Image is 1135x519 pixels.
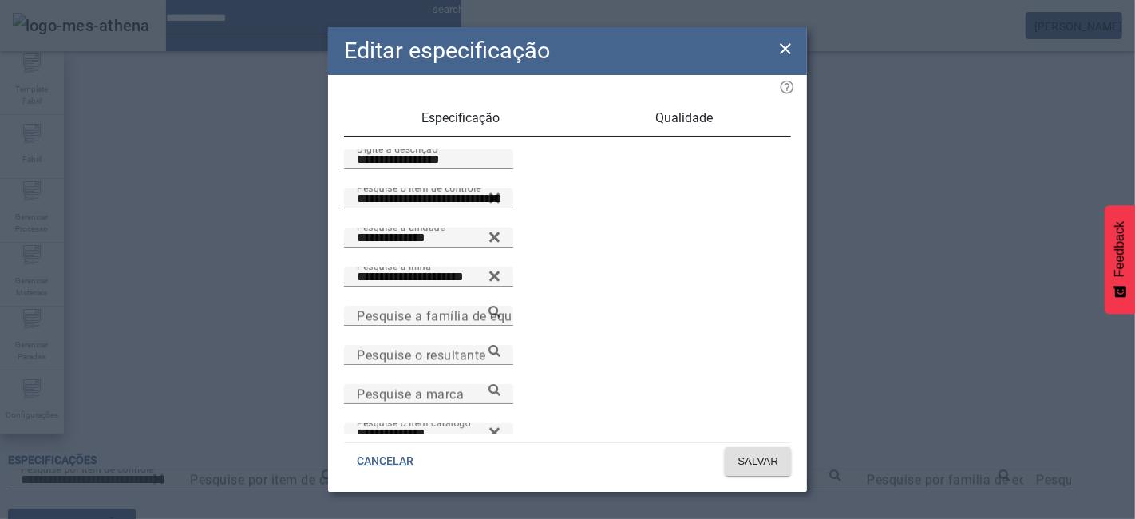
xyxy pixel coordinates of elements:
[357,182,481,193] mat-label: Pesquise o item de controle
[422,112,500,125] span: Especificação
[357,308,569,323] mat-label: Pesquise a família de equipamento
[357,267,500,287] input: Number
[1105,205,1135,314] button: Feedback - Mostrar pesquisa
[357,307,500,326] input: Number
[656,112,714,125] span: Qualidade
[344,447,426,476] button: CANCELAR
[357,454,413,469] span: CANCELAR
[738,454,778,469] span: SALVAR
[725,447,791,476] button: SALVAR
[357,143,437,154] mat-label: Digite a descrição
[357,347,486,363] mat-label: Pesquise o resultante
[357,417,471,428] mat-label: Pesquise o item catálogo
[357,189,500,208] input: Number
[1113,221,1127,277] span: Feedback
[357,386,464,402] mat-label: Pesquise a marca
[357,221,445,232] mat-label: Pesquise a unidade
[357,385,500,404] input: Number
[357,424,500,443] input: Number
[357,260,431,271] mat-label: Pesquise a linha
[357,228,500,248] input: Number
[357,346,500,365] input: Number
[344,34,550,68] h2: Editar especificação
